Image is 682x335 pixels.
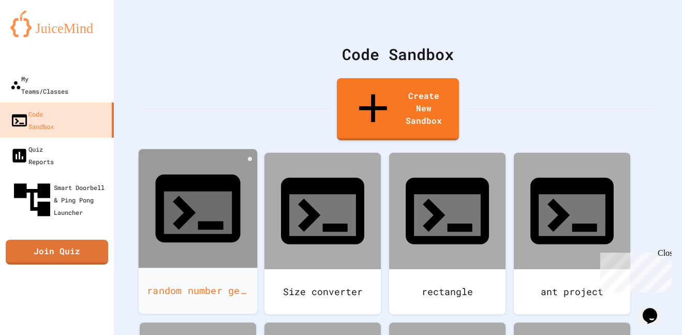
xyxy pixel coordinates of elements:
[6,240,108,265] a: Join Quiz
[10,72,68,97] div: My Teams/Classes
[337,78,459,140] a: Create New Sandbox
[389,153,506,314] a: rectangle
[139,149,258,314] a: random number generator
[639,294,672,325] iframe: chat widget
[4,4,71,66] div: Chat with us now!Close
[10,108,54,133] div: Code Sandbox
[140,42,656,66] div: Code Sandbox
[596,249,672,293] iframe: chat widget
[264,153,381,314] a: Size converter
[139,268,258,314] div: random number generator
[514,269,630,314] div: ant project
[10,143,54,168] div: Quiz Reports
[10,178,110,222] div: Smart Doorbell & Ping Pong Launcher
[10,10,103,37] img: logo-orange.svg
[264,269,381,314] div: Size converter
[389,269,506,314] div: rectangle
[514,153,630,314] a: ant project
